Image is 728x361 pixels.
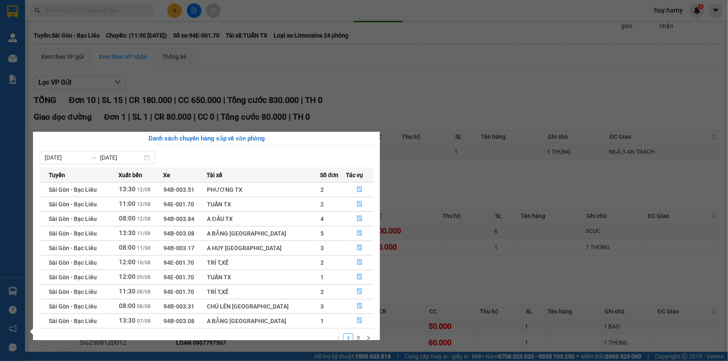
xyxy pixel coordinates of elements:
[207,229,320,238] div: A BẰNG [GEOGRAPHIC_DATA]
[207,258,320,267] div: TRÍ T,XẾ
[357,288,363,295] span: file-done
[357,259,363,266] span: file-done
[49,259,97,266] span: Sài Gòn - Bạc Liêu
[118,170,142,180] span: Xuất bến
[90,154,97,161] span: swap-right
[164,245,194,251] span: 94B-003.17
[137,289,151,295] span: 08/08
[357,230,363,237] span: file-done
[137,231,151,236] span: 11/08
[49,274,97,281] span: Sài Gòn - Bạc Liêu
[119,215,136,222] span: 08:00
[49,230,97,237] span: Sài Gòn - Bạc Liêu
[119,273,136,281] span: 12:00
[346,227,373,240] button: file-done
[346,241,373,255] button: file-done
[346,170,363,180] span: Tác vụ
[49,245,97,251] span: Sài Gòn - Bạc Liêu
[320,318,324,324] span: 1
[40,134,373,144] div: Danh sách chuyến hàng sắp về văn phòng
[164,318,194,324] span: 94B-003.08
[49,186,97,193] span: Sài Gòn - Bạc Liêu
[357,216,363,222] span: file-done
[207,273,320,282] div: TUẤN TX
[320,274,324,281] span: 1
[119,200,136,208] span: 11:00
[320,303,324,310] span: 3
[90,154,97,161] span: to
[119,288,136,295] span: 11:30
[164,259,194,266] span: 94E-001.70
[207,200,320,209] div: TUẤN TX
[49,318,97,324] span: Sài Gòn - Bạc Liêu
[49,303,97,310] span: Sài Gòn - Bạc Liêu
[164,230,194,237] span: 94B-003.08
[346,212,373,226] button: file-done
[119,229,136,237] span: 13:30
[207,287,320,296] div: TRÍ T,XẾ
[100,153,142,162] input: Đến ngày
[353,333,363,343] li: 2
[207,316,320,326] div: A BẰNG [GEOGRAPHIC_DATA]
[207,185,320,194] div: PHƯƠNG TX
[343,333,353,343] li: 1
[49,170,65,180] span: Tuyến
[163,170,170,180] span: Xe
[320,201,324,208] span: 2
[137,216,151,222] span: 12/08
[344,334,353,343] a: 1
[119,317,136,324] span: 13:30
[49,288,97,295] span: Sài Gòn - Bạc Liêu
[137,274,151,280] span: 09/08
[346,256,373,269] button: file-done
[137,187,151,193] span: 12/08
[49,216,97,222] span: Sài Gòn - Bạc Liêu
[357,303,363,310] span: file-done
[320,170,339,180] span: Số đơn
[137,245,151,251] span: 11/08
[207,214,320,223] div: A ĐẤU TX
[164,303,194,310] span: 94B-003.31
[119,258,136,266] span: 12:00
[363,333,373,343] li: Next Page
[137,201,151,207] span: 12/08
[363,333,373,343] button: right
[357,201,363,208] span: file-done
[119,302,136,310] span: 08:00
[207,243,320,253] div: A HUY [GEOGRAPHIC_DATA]
[137,260,151,266] span: 10/08
[320,230,324,237] span: 5
[320,259,324,266] span: 2
[346,300,373,313] button: file-done
[346,271,373,284] button: file-done
[137,303,151,309] span: 08/08
[336,336,341,341] span: left
[119,244,136,251] span: 08:00
[137,318,151,324] span: 07/08
[320,216,324,222] span: 4
[49,201,97,208] span: Sài Gòn - Bạc Liêu
[357,274,363,281] span: file-done
[333,333,343,343] button: left
[207,170,223,180] span: Tài xế
[346,183,373,196] button: file-done
[346,314,373,328] button: file-done
[333,333,343,343] li: Previous Page
[357,245,363,251] span: file-done
[45,153,87,162] input: Từ ngày
[164,216,194,222] span: 94B-003.84
[357,318,363,324] span: file-done
[346,198,373,211] button: file-done
[164,201,194,208] span: 94E-001.70
[320,186,324,193] span: 2
[164,288,194,295] span: 94E-001.70
[119,186,136,193] span: 13:30
[354,334,363,343] a: 2
[346,285,373,298] button: file-done
[366,336,371,341] span: right
[207,302,320,311] div: CHÚ LÊN [GEOGRAPHIC_DATA]
[320,245,324,251] span: 3
[357,186,363,193] span: file-done
[164,274,194,281] span: 94E-001.70
[320,288,324,295] span: 2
